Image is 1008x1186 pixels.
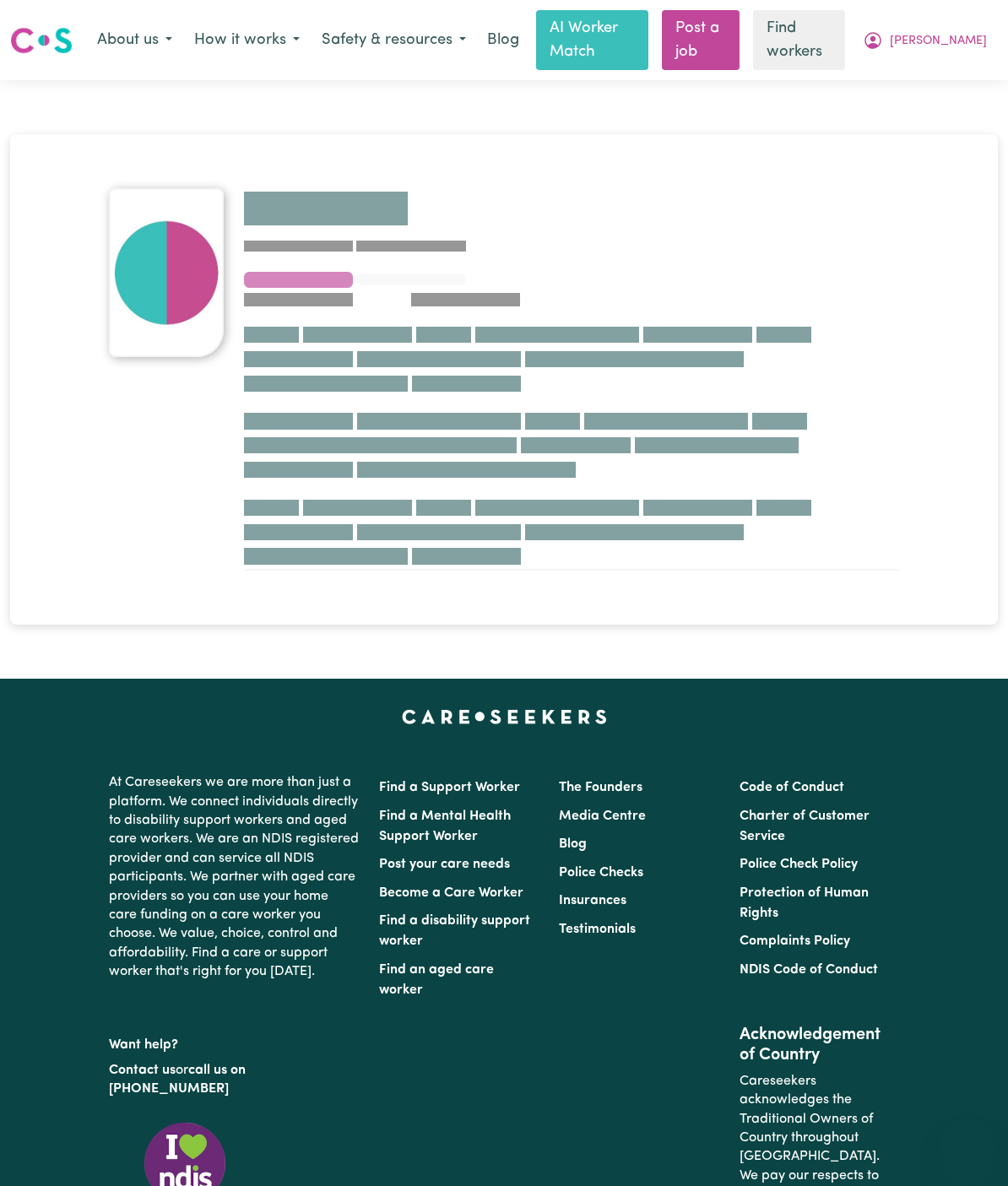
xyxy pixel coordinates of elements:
p: Want help? [109,1029,359,1054]
button: My Account [852,23,998,58]
a: NDIS Code of Conduct [740,963,878,977]
a: Find a disability support worker [379,914,530,948]
a: Police Check Policy [740,858,858,871]
a: AI Worker Match [536,10,648,70]
a: Find a Support Worker [379,781,520,794]
a: Careseekers home page [402,709,607,723]
a: Blog [477,22,529,59]
p: or [109,1054,359,1106]
button: How it works [183,23,311,58]
button: About us [86,23,183,58]
a: Protection of Human Rights [740,886,869,920]
a: Find workers [753,10,845,70]
iframe: Button to launch messaging window [940,1118,994,1172]
a: Post a job [662,10,740,70]
a: The Founders [559,781,642,794]
a: Become a Care Worker [379,886,523,900]
span: [PERSON_NAME] [890,32,987,51]
a: Code of Conduct [740,781,844,794]
p: At Careseekers we are more than just a platform. We connect individuals directly to disability su... [109,766,359,988]
a: Testimonials [559,923,636,936]
a: Media Centre [559,810,646,823]
a: Insurances [559,894,626,907]
h2: Acknowledgement of Country [740,1025,899,1065]
a: Find an aged care worker [379,963,494,997]
a: Complaints Policy [740,934,850,948]
a: Find a Mental Health Support Worker [379,810,511,843]
a: Post your care needs [379,858,510,871]
button: Safety & resources [311,23,477,58]
a: Contact us [109,1064,176,1077]
a: Police Checks [559,866,643,880]
a: Careseekers logo [10,21,73,60]
img: Careseekers logo [10,25,73,56]
a: Charter of Customer Service [740,810,870,843]
a: Blog [559,837,587,851]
